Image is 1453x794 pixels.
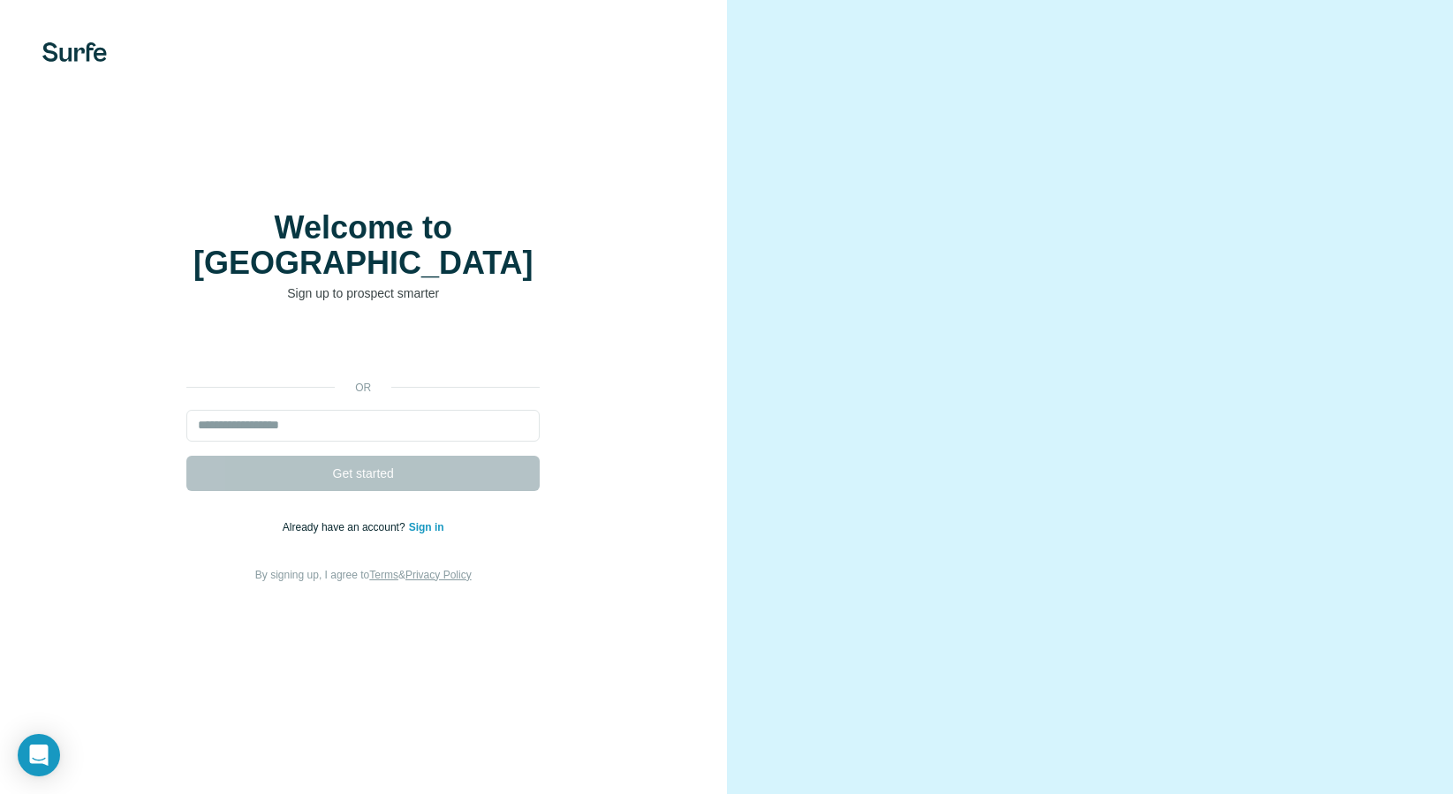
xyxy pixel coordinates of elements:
span: Already have an account? [283,521,409,533]
a: Privacy Policy [405,569,472,581]
a: Terms [369,569,398,581]
span: By signing up, I agree to & [255,569,472,581]
div: Google ile oturum açın. Yeni sekmede açılır [186,329,540,367]
p: or [335,380,391,396]
a: Sign in [409,521,444,533]
h1: Welcome to [GEOGRAPHIC_DATA] [186,210,540,281]
p: Sign up to prospect smarter [186,284,540,302]
img: Surfe's logo [42,42,107,62]
iframe: Google ile Oturum Açma Düğmesi [178,329,549,367]
div: Open Intercom Messenger [18,734,60,776]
